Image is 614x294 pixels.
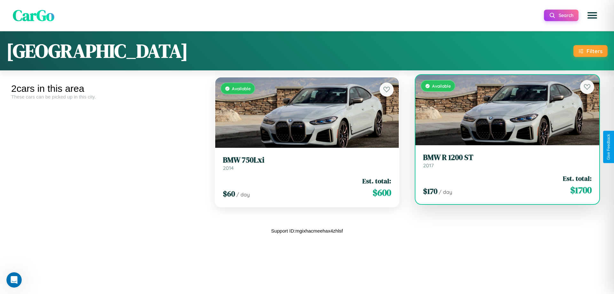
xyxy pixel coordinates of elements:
span: / day [439,189,452,195]
h3: BMW R 1200 ST [423,153,592,162]
span: $ 600 [373,186,391,199]
h1: [GEOGRAPHIC_DATA] [6,38,188,64]
button: Open menu [583,6,601,24]
div: Give Feedback [606,134,611,160]
button: Filters [573,45,608,57]
iframe: Intercom live chat [6,272,22,288]
span: $ 60 [223,188,235,199]
a: BMW R 1200 ST2017 [423,153,592,169]
span: Est. total: [563,174,592,183]
h3: BMW 750Lxi [223,155,391,165]
div: These cars can be picked up in this city. [11,94,202,99]
p: Support ID: mgixhacmeehax4zhlsf [271,226,343,235]
span: 2014 [223,165,234,171]
span: Search [559,12,573,18]
span: $ 1700 [570,184,592,196]
span: $ 170 [423,186,437,196]
div: Filters [586,48,602,54]
button: Search [544,10,579,21]
span: Available [232,86,251,91]
span: CarGo [13,5,54,26]
span: / day [236,191,250,198]
a: BMW 750Lxi2014 [223,155,391,171]
span: Est. total: [362,176,391,186]
span: Available [432,83,451,89]
div: 2 cars in this area [11,83,202,94]
span: 2017 [423,162,434,169]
